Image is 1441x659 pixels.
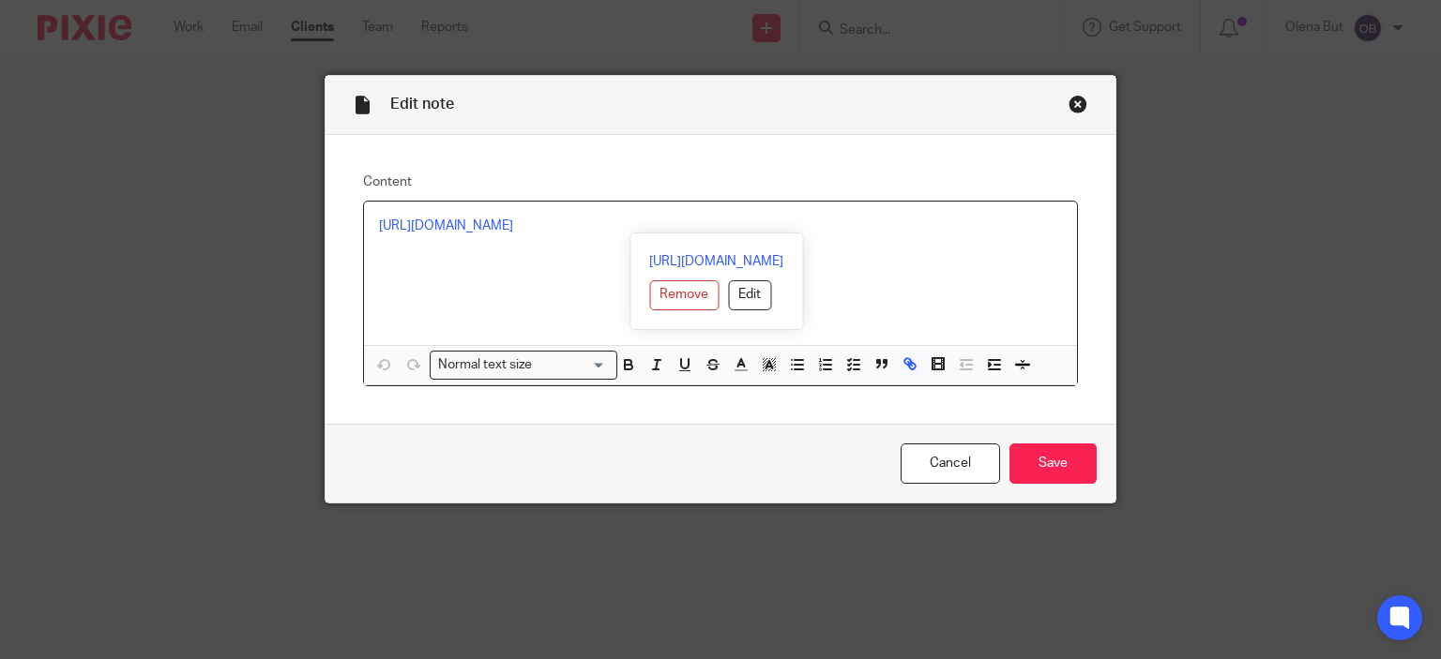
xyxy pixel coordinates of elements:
a: Cancel [901,443,1000,484]
a: [URL][DOMAIN_NAME] [649,252,783,271]
div: Close this dialog window [1069,95,1087,113]
button: Edit [728,280,771,310]
div: Search for option [430,351,617,380]
span: Edit note [390,97,454,112]
input: Save [1009,443,1097,484]
button: Remove [649,280,719,310]
a: [URL][DOMAIN_NAME] [379,219,513,232]
input: Search for option [538,355,606,375]
span: Normal text size [434,355,537,375]
label: Content [363,172,1079,191]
